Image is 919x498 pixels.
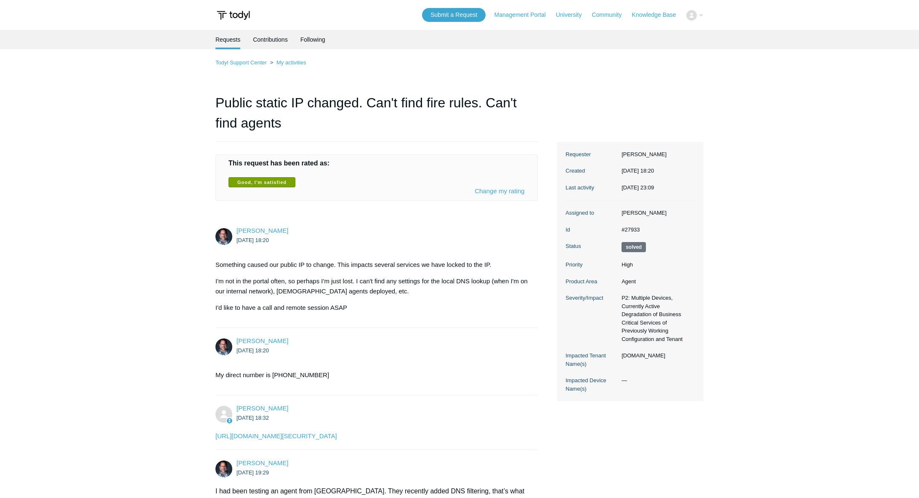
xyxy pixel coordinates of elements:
[566,294,617,302] dt: Severity/Impact
[592,11,630,19] a: Community
[617,376,695,385] dd: —
[236,347,269,354] time: 2025-09-04T18:20:57Z
[215,8,251,23] img: Todyl Support Center Help Center home page
[566,209,617,217] dt: Assigned to
[300,30,325,49] a: Following
[566,277,617,286] dt: Product Area
[215,30,240,49] li: Requests
[617,352,695,360] dd: [DOMAIN_NAME]
[566,242,617,250] dt: Status
[236,405,288,412] span: Kris Haire
[215,276,529,296] p: I'm not in the portal often, so perhaps I'm just lost. I can't find any settings for the local DN...
[617,150,695,159] dd: [PERSON_NAME]
[268,59,306,66] li: My activities
[632,11,685,19] a: Knowledge Base
[494,11,554,19] a: Management Portal
[215,59,267,66] a: Todyl Support Center
[566,261,617,269] dt: Priority
[622,242,646,252] span: This request has been solved
[236,237,269,243] time: 2025-09-04T18:20:44Z
[566,184,617,192] dt: Last activity
[566,167,617,175] dt: Created
[215,93,538,142] h1: Public static IP changed. Can't find fire rules. Can't find agents
[215,370,529,380] p: My direct number is [PHONE_NUMBER]
[236,459,288,466] span: David Bennett
[617,209,695,217] dd: [PERSON_NAME]
[422,8,486,22] a: Submit a Request
[566,226,617,234] dt: Id
[566,352,617,368] dt: Impacted Tenant Name(s)
[617,261,695,269] dd: High
[236,337,288,344] a: [PERSON_NAME]
[617,277,695,286] dd: Agent
[236,227,288,234] a: [PERSON_NAME]
[617,226,695,234] dd: #27933
[215,303,529,313] p: I'd like to have a call and remote session ASAP
[236,337,288,344] span: David Bennett
[566,376,617,393] dt: Impacted Device Name(s)
[556,11,590,19] a: University
[228,177,295,187] label: Good, I'm satisfied
[236,469,269,476] time: 2025-09-04T19:29:23Z
[236,415,269,421] time: 2025-09-04T18:32:56Z
[215,432,337,439] a: [URL][DOMAIN_NAME][SECURITY_DATA]
[475,187,524,194] a: Change my rating
[236,459,288,466] a: [PERSON_NAME]
[236,227,288,234] span: David Bennett
[215,59,268,66] li: Todyl Support Center
[215,260,529,270] p: Something caused our public IP to change. This impacts several services we have locked to the IP.
[253,30,288,49] a: Contributions
[566,150,617,159] dt: Requester
[622,168,654,174] time: 2025-09-04T18:20:44+00:00
[276,59,306,66] a: My activities
[236,405,288,412] a: [PERSON_NAME]
[228,158,525,168] h4: This request has been rated as:
[617,294,695,343] dd: P2: Multiple Devices, Currently Active Degradation of Business Critical Services of Previously Wo...
[622,184,654,191] time: 2025-09-05T23:09:39+00:00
